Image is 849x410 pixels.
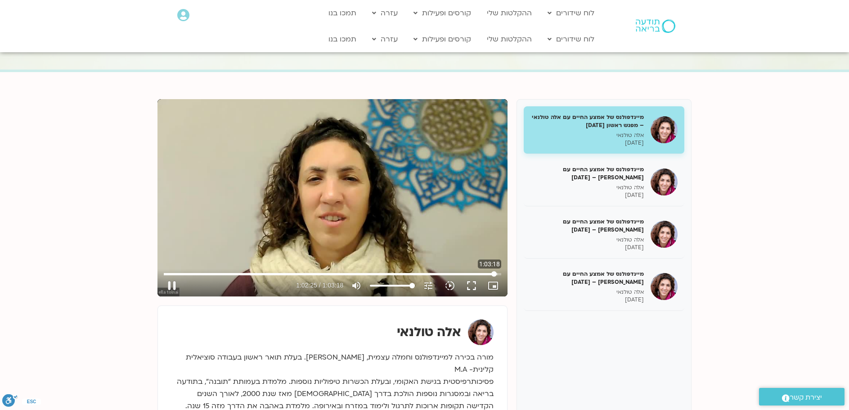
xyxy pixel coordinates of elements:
a: עזרה [368,31,402,48]
a: לוח שידורים [543,31,599,48]
p: [DATE] [530,191,644,199]
img: מיינדפולנס של אמצע החיים עם אלה טולנאי – 17/03/25 [651,169,678,196]
img: מיינדפולנס של אמצע החיים עם אלה טולנאי – מפגש ראשון 10/03/25 [651,116,678,143]
p: [DATE] [530,244,644,251]
p: אלה טולנאי [530,236,644,244]
a: עזרה [368,5,402,22]
p: אלה טולנאי [530,288,644,296]
span: יצירת קשר [790,392,822,404]
a: יצירת קשר [759,388,845,405]
a: לוח שידורים [543,5,599,22]
a: ההקלטות שלי [482,5,536,22]
p: אלה טולנאי [530,184,644,191]
p: אלה טולנאי [530,132,644,139]
img: תודעה בריאה [636,19,675,33]
a: קורסים ופעילות [409,5,476,22]
h5: מיינדפולנס של אמצע החיים עם [PERSON_NAME] – [DATE] [530,165,644,182]
strong: אלה טולנאי [397,323,461,341]
p: [DATE] [530,296,644,304]
img: מיינדפולנס של אמצע החיים עם אלה טולנאי – 24/03/25 [651,221,678,248]
a: קורסים ופעילות [409,31,476,48]
a: תמכו בנו [324,5,361,22]
img: אלה טולנאי [468,319,494,345]
img: מיינדפולנס של אמצע החיים עם אלה טולנאי – 07/04/25 [651,273,678,300]
a: ההקלטות שלי [482,31,536,48]
h5: מיינדפולנס של אמצע החיים עם [PERSON_NAME] – [DATE] [530,270,644,286]
h5: מיינדפולנס של אמצע החיים עם אלה טולנאי – מפגש ראשון [DATE] [530,113,644,129]
a: תמכו בנו [324,31,361,48]
p: [DATE] [530,139,644,147]
h5: מיינדפולנס של אמצע החיים עם [PERSON_NAME] – [DATE] [530,218,644,234]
